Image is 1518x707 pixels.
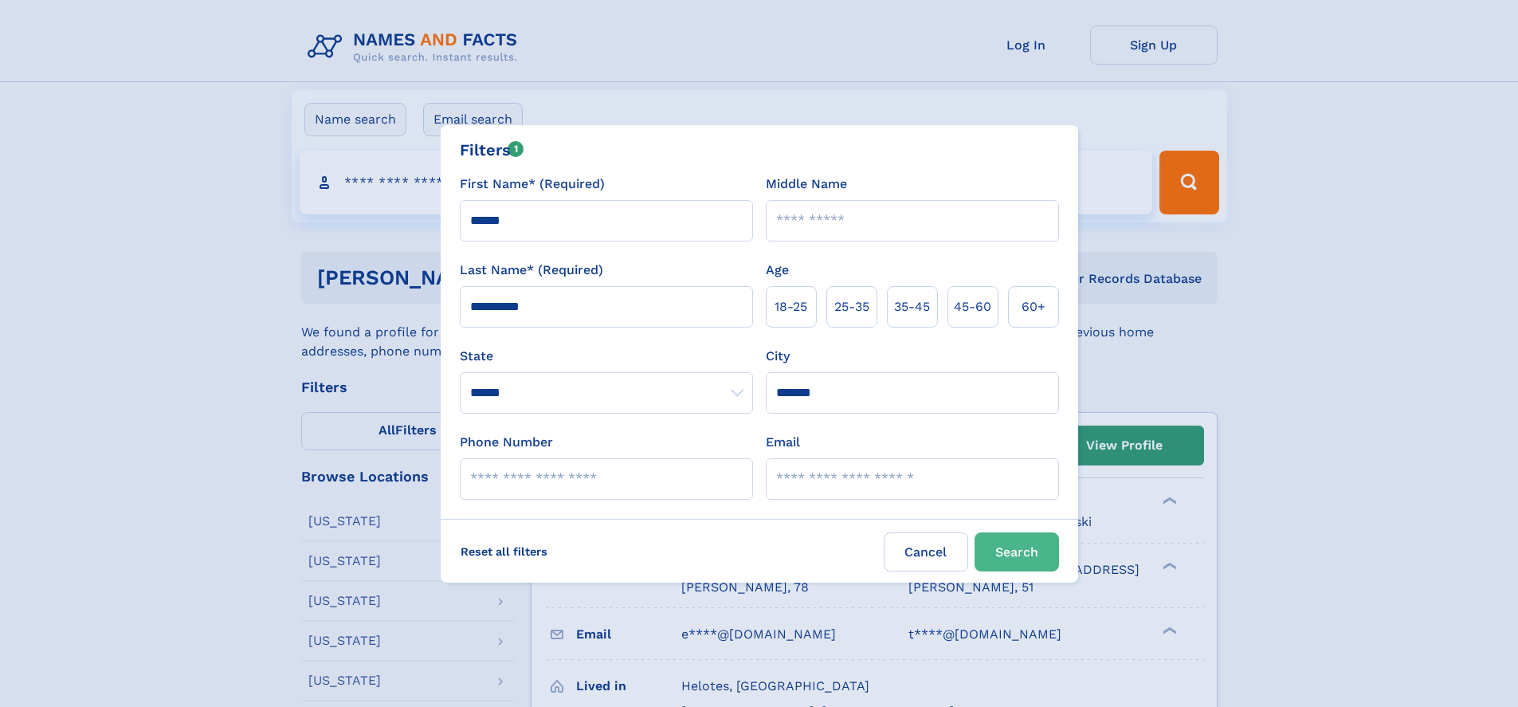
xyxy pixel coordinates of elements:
[775,297,807,316] span: 18‑25
[766,347,790,366] label: City
[460,175,605,194] label: First Name* (Required)
[766,433,800,452] label: Email
[460,261,603,280] label: Last Name* (Required)
[1022,297,1045,316] span: 60+
[894,297,930,316] span: 35‑45
[766,175,847,194] label: Middle Name
[766,261,789,280] label: Age
[834,297,869,316] span: 25‑35
[975,532,1059,571] button: Search
[460,138,524,162] div: Filters
[460,433,553,452] label: Phone Number
[884,532,968,571] label: Cancel
[460,347,753,366] label: State
[954,297,991,316] span: 45‑60
[450,532,558,571] label: Reset all filters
